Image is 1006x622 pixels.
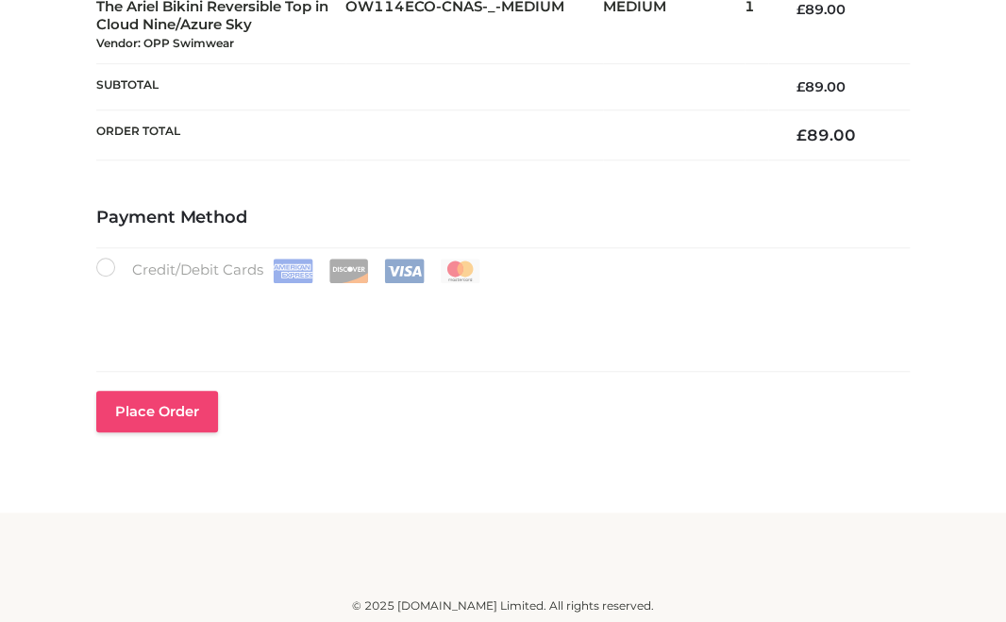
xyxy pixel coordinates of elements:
bdi: 89.00 [796,1,846,18]
small: Vendor: OPP Swimwear [96,36,234,50]
h4: Payment Method [96,208,910,228]
th: Subtotal [96,63,768,109]
label: Credit/Debit Cards [96,258,482,283]
span: £ [796,78,805,95]
button: Place order [96,391,218,432]
iframe: Secure payment input frame [92,279,906,351]
span: £ [796,126,807,144]
bdi: 89.00 [796,126,856,144]
img: Mastercard [440,259,480,283]
img: Amex [273,259,313,283]
span: £ [796,1,805,18]
th: Order Total [96,109,768,160]
img: Discover [328,259,369,283]
div: © 2025 [DOMAIN_NAME] Limited. All rights reserved. [24,597,982,615]
img: Visa [384,259,425,283]
bdi: 89.00 [796,78,846,95]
